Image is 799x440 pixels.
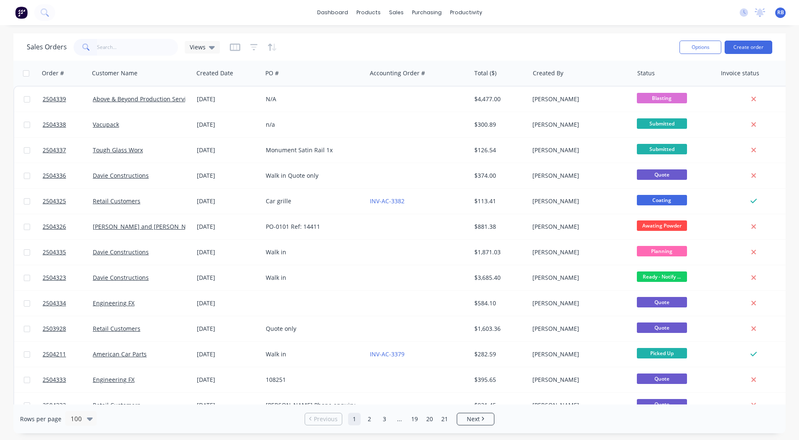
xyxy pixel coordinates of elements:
span: Planning [637,246,687,256]
span: Picked Up [637,348,687,358]
a: Davie Constructions [93,248,149,256]
div: Car grille [266,197,359,205]
a: 2504335 [43,240,93,265]
span: 2504323 [43,274,66,282]
a: Page 20 [423,413,436,425]
div: Status [637,69,655,77]
div: [PERSON_NAME] [532,197,625,205]
span: 2504335 [43,248,66,256]
button: Options [679,41,721,54]
div: $300.89 [474,120,523,129]
div: [PERSON_NAME] Phone enquiry [266,401,359,409]
span: Next [467,415,480,423]
a: 2504334 [43,291,93,316]
div: $921.45 [474,401,523,409]
span: Quote [637,169,687,180]
a: 2504337 [43,138,93,163]
div: 108251 [266,376,359,384]
div: Total ($) [474,69,496,77]
img: Factory [15,6,28,19]
div: Walk in Quote only [266,171,359,180]
div: Order # [42,69,64,77]
div: [PERSON_NAME] [532,325,625,333]
a: 2504323 [43,265,93,290]
a: Page 3 [378,413,391,425]
span: 2504337 [43,146,66,154]
button: Create order [725,41,772,54]
div: PO # [265,69,279,77]
div: [PERSON_NAME] [532,401,625,409]
div: n/a [266,120,359,129]
div: [DATE] [197,95,259,103]
a: Above & Beyond Production Services [93,95,195,103]
div: $3,685.40 [474,274,523,282]
a: Retail Customers [93,401,140,409]
a: INV-AC-3379 [370,350,405,358]
span: 2504339 [43,95,66,103]
span: Coating [637,195,687,205]
span: Submitted [637,118,687,129]
div: Invoice status [721,69,759,77]
div: $584.10 [474,299,523,307]
div: Quote only [266,325,359,333]
div: [DATE] [197,223,259,231]
div: [DATE] [197,248,259,256]
a: 2504211 [43,342,93,367]
a: Previous page [305,415,342,423]
a: dashboard [313,6,352,19]
span: Ready - Notify ... [637,271,687,282]
span: Quote [637,399,687,409]
div: Monument Satin Rail 1x [266,146,359,154]
span: 2504338 [43,120,66,129]
div: Created By [533,69,563,77]
a: 2504332 [43,393,93,418]
a: Page 2 [363,413,376,425]
a: 2504326 [43,214,93,239]
a: Next page [457,415,494,423]
div: N/A [266,95,359,103]
div: [PERSON_NAME] [532,95,625,103]
div: [DATE] [197,350,259,358]
div: [DATE] [197,401,259,409]
div: [PERSON_NAME] [532,146,625,154]
span: 2504333 [43,376,66,384]
div: $126.54 [474,146,523,154]
a: 2504325 [43,189,93,214]
div: $881.38 [474,223,523,231]
span: Quote [637,322,687,333]
div: purchasing [408,6,446,19]
div: [DATE] [197,325,259,333]
span: Rows per page [20,415,61,423]
div: [PERSON_NAME] [532,274,625,282]
a: INV-AC-3382 [370,197,405,205]
a: Engineering FX [93,299,135,307]
div: Accounting Order # [370,69,425,77]
span: 2504211 [43,350,66,358]
div: productivity [446,6,486,19]
a: Tough Glass Worx [93,146,143,154]
a: Davie Constructions [93,274,149,281]
div: [DATE] [197,299,259,307]
span: 2504332 [43,401,66,409]
div: PO-0101 Ref: 14411 [266,223,359,231]
div: [DATE] [197,146,259,154]
span: Awating Powder [637,220,687,231]
span: RB [777,9,784,16]
div: $4,477.00 [474,95,523,103]
div: Walk in [266,350,359,358]
span: 2504336 [43,171,66,180]
span: 2504325 [43,197,66,205]
div: [DATE] [197,376,259,384]
div: [PERSON_NAME] [532,248,625,256]
div: Walk in [266,248,359,256]
div: sales [385,6,408,19]
div: products [352,6,385,19]
div: [PERSON_NAME] [532,350,625,358]
a: American Car Parts [93,350,147,358]
a: 2503928 [43,316,93,341]
span: 2504326 [43,223,66,231]
h1: Sales Orders [27,43,67,51]
div: [PERSON_NAME] [532,299,625,307]
ul: Pagination [301,413,498,425]
a: Retail Customers [93,197,140,205]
